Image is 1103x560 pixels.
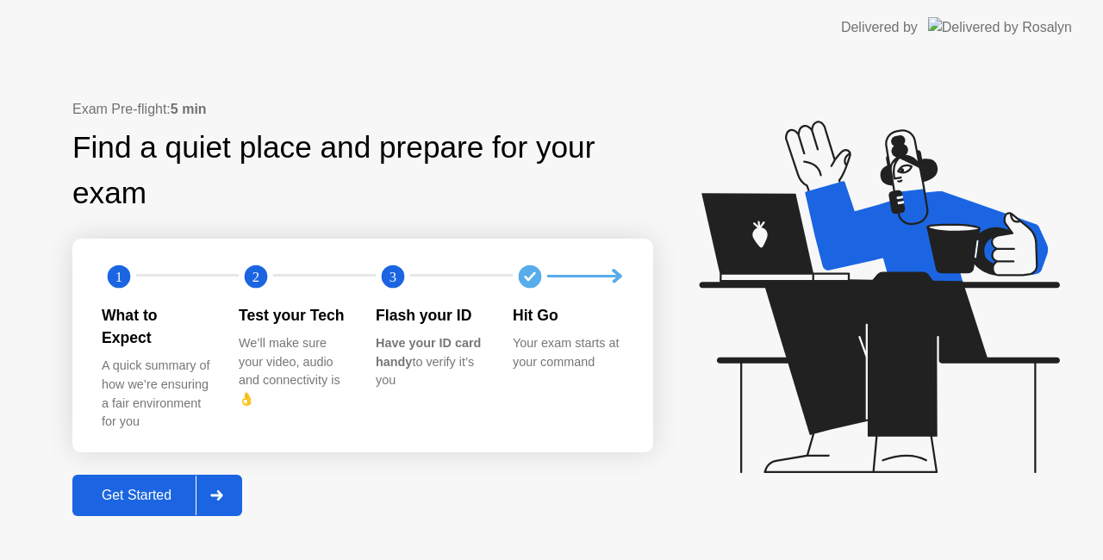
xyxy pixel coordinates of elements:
img: Delivered by Rosalyn [928,17,1072,37]
div: What to Expect [102,304,211,350]
div: Delivered by [841,17,918,38]
div: Your exam starts at your command [513,334,622,371]
div: Hit Go [513,304,622,327]
div: We’ll make sure your video, audio and connectivity is 👌 [239,334,348,408]
text: 2 [252,268,259,284]
div: Flash your ID [376,304,485,327]
div: to verify it’s you [376,334,485,390]
b: Have your ID card handy [376,336,481,369]
button: Get Started [72,475,242,516]
div: Exam Pre-flight: [72,99,653,120]
div: Test your Tech [239,304,348,327]
text: 1 [115,268,122,284]
div: A quick summary of how we’re ensuring a fair environment for you [102,357,211,431]
div: Find a quiet place and prepare for your exam [72,125,653,216]
div: Get Started [78,488,196,503]
text: 3 [389,268,396,284]
b: 5 min [171,102,207,116]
